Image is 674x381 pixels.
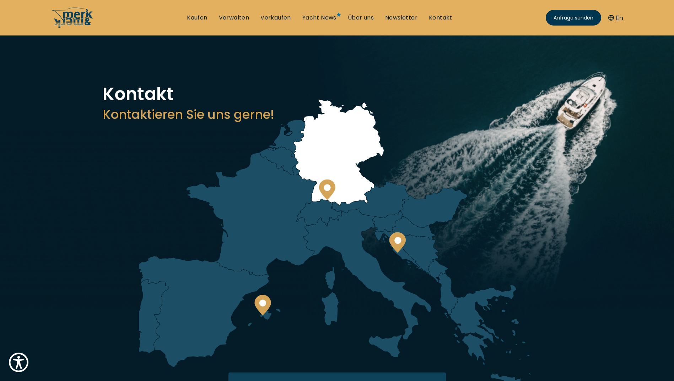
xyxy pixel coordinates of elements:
a: Verwalten [219,14,249,22]
h3: Kontaktieren Sie uns gerne! [103,106,572,123]
a: Newsletter [385,14,417,22]
a: Kaufen [187,14,207,22]
a: Über uns [348,14,374,22]
button: En [608,13,623,23]
a: Anfrage senden [546,10,601,26]
a: Yacht News [302,14,336,22]
button: Show Accessibility Preferences [7,351,30,374]
h1: Kontakt [103,85,572,103]
a: Verkaufen [260,14,291,22]
span: Anfrage senden [554,14,593,22]
a: Kontakt [429,14,452,22]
